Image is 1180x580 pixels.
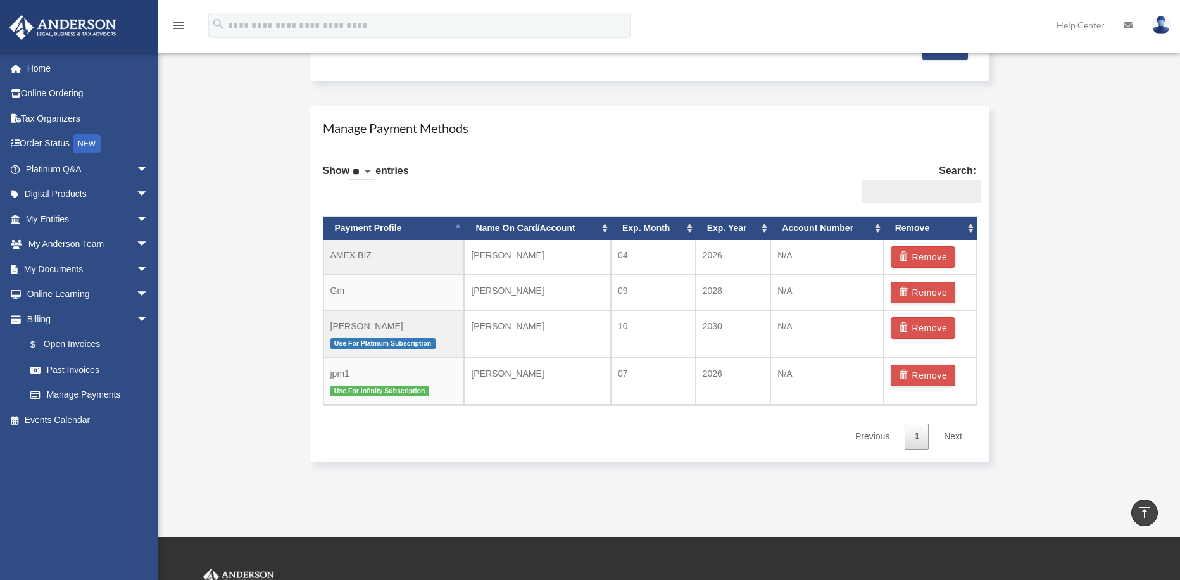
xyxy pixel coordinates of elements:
td: [PERSON_NAME] [323,310,465,358]
td: 09 [611,275,696,310]
div: NEW [73,134,101,153]
a: $Open Invoices [18,332,168,358]
td: N/A [770,240,883,275]
a: vertical_align_top [1131,500,1158,526]
span: arrow_drop_down [136,282,161,308]
input: Search: [862,180,981,204]
a: Order StatusNEW [9,131,168,157]
span: Use For Platinum Subscription [330,338,436,349]
span: arrow_drop_down [136,232,161,258]
a: Manage Payments [18,382,161,408]
button: Remove [891,365,956,386]
label: Search: [857,162,976,204]
td: N/A [770,310,883,358]
i: menu [171,18,186,33]
a: My Entitiesarrow_drop_down [9,206,168,232]
a: Online Ordering [9,81,168,106]
td: 07 [611,358,696,405]
a: Online Learningarrow_drop_down [9,282,168,307]
a: 1 [905,424,929,450]
button: Remove [891,246,956,268]
a: Events Calendar [9,407,168,432]
span: arrow_drop_down [136,156,161,182]
td: 04 [611,240,696,275]
span: Use For Infinity Subscription [330,386,429,396]
td: [PERSON_NAME] [464,310,611,358]
th: Remove: activate to sort column ascending [884,217,977,240]
a: Digital Productsarrow_drop_down [9,182,168,207]
a: Billingarrow_drop_down [9,306,168,332]
span: arrow_drop_down [136,206,161,232]
td: N/A [770,275,883,310]
th: Name On Card/Account: activate to sort column ascending [464,217,611,240]
a: menu [171,22,186,33]
td: [PERSON_NAME] [464,275,611,310]
td: Gm [323,275,465,310]
img: Anderson Advisors Platinum Portal [6,15,120,40]
a: Platinum Q&Aarrow_drop_down [9,156,168,182]
a: Home [9,56,168,81]
th: Exp. Year: activate to sort column ascending [696,217,771,240]
td: 2026 [696,358,771,405]
span: arrow_drop_down [136,306,161,332]
a: Next [934,424,972,450]
td: N/A [770,358,883,405]
label: Show entries [323,162,409,192]
td: 2028 [696,275,771,310]
td: jpm1 [323,358,465,405]
h4: Manage Payment Methods [323,119,977,137]
span: arrow_drop_down [136,256,161,282]
a: Previous [846,424,899,450]
a: My Documentsarrow_drop_down [9,256,168,282]
td: 10 [611,310,696,358]
a: Tax Organizers [9,106,168,131]
button: Remove [891,317,956,339]
i: search [211,17,225,31]
button: Remove [891,282,956,303]
td: [PERSON_NAME] [464,358,611,405]
select: Showentries [349,165,375,180]
a: My Anderson Teamarrow_drop_down [9,232,168,257]
td: AMEX BIZ [323,240,465,275]
img: User Pic [1152,16,1171,34]
i: vertical_align_top [1137,505,1152,520]
th: Account Number: activate to sort column ascending [770,217,883,240]
td: [PERSON_NAME] [464,240,611,275]
span: $ [37,337,44,353]
th: Exp. Month: activate to sort column ascending [611,217,696,240]
a: Past Invoices [18,357,168,382]
th: Payment Profile: activate to sort column descending [323,217,465,240]
span: arrow_drop_down [136,182,161,208]
td: 2030 [696,310,771,358]
td: 2026 [696,240,771,275]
